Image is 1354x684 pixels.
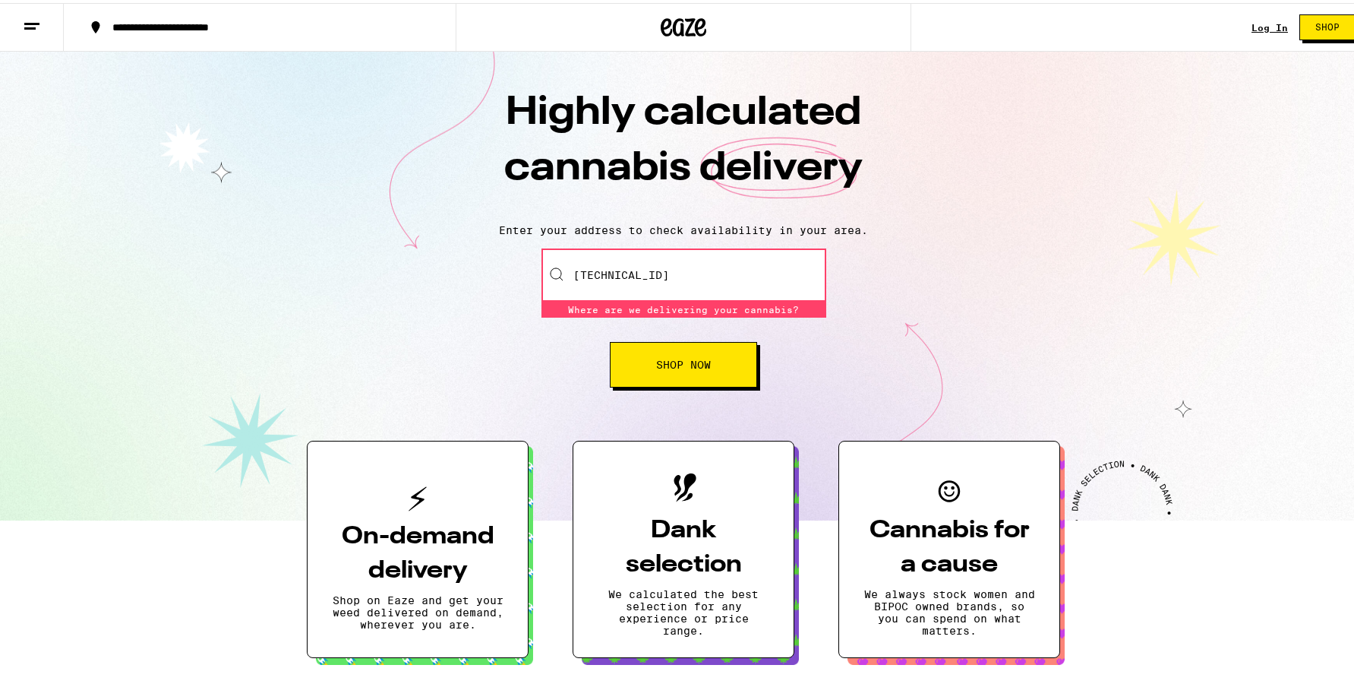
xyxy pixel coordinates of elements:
span: Shop Now [656,356,711,367]
div: Where are we delivering your cannabis? [541,299,826,315]
button: Dank selectionWe calculated the best selection for any experience or price range. [573,438,794,655]
div: Log In [1251,20,1288,30]
button: Shop Now [610,339,757,385]
p: Shop on Eaze and get your weed delivered on demand, wherever you are. [332,591,503,628]
p: Enter your address to check availability in your area. [15,221,1352,233]
h1: Highly calculated cannabis delivery [418,83,949,209]
button: On-demand deliveryShop on Eaze and get your weed delivered on demand, wherever you are. [307,438,529,655]
button: Cannabis for a causeWe always stock women and BIPOC owned brands, so you can spend on what matters. [838,438,1060,655]
input: Enter your delivery address [541,245,826,299]
h3: Dank selection [598,511,769,579]
p: We always stock women and BIPOC owned brands, so you can spend on what matters. [863,585,1035,634]
h3: Cannabis for a cause [863,511,1035,579]
h3: On-demand delivery [332,517,503,585]
span: Shop [1315,20,1340,29]
p: We calculated the best selection for any experience or price range. [598,585,769,634]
